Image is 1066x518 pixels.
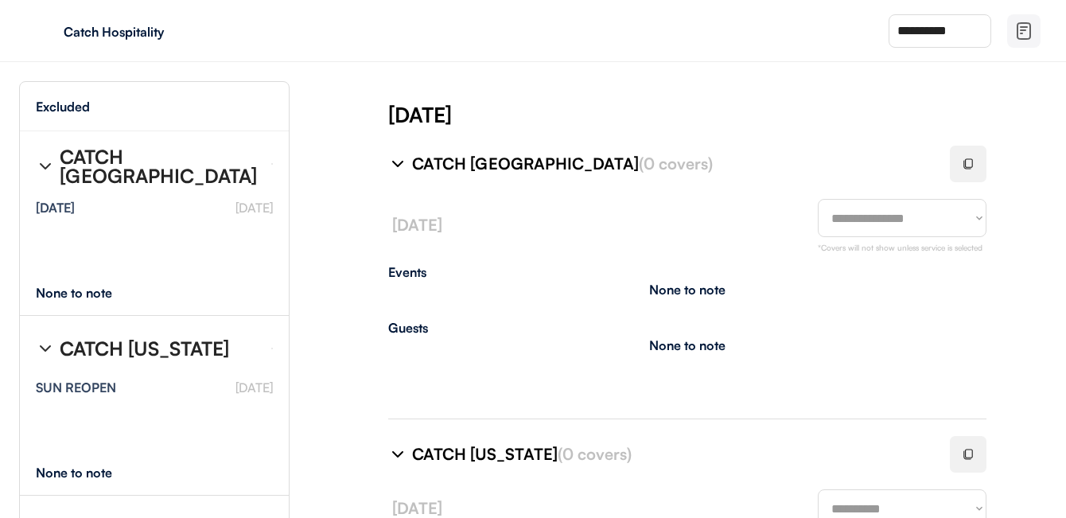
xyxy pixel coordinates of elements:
div: CATCH [US_STATE] [412,443,931,465]
font: (0 covers) [558,444,632,464]
div: CATCH [GEOGRAPHIC_DATA] [412,153,931,175]
div: CATCH [GEOGRAPHIC_DATA] [60,147,259,185]
font: [DATE] [392,498,442,518]
div: [DATE] [388,100,1066,129]
div: CATCH [US_STATE] [60,339,229,358]
img: chevron-right%20%281%29.svg [36,339,55,358]
div: SUN REOPEN [36,381,116,394]
div: Excluded [36,100,90,113]
div: [DATE] [36,201,75,214]
font: *Covers will not show unless service is selected [818,243,982,252]
img: file-02.svg [1014,21,1033,41]
font: (0 covers) [639,154,713,173]
font: [DATE] [235,200,273,216]
img: chevron-right%20%281%29.svg [388,154,407,173]
div: None to note [36,466,142,479]
div: None to note [649,283,726,296]
img: chevron-right%20%281%29.svg [36,157,55,176]
font: [DATE] [392,215,442,235]
img: chevron-right%20%281%29.svg [388,445,407,464]
div: Catch Hospitality [64,25,264,38]
div: Guests [388,321,986,334]
div: None to note [36,286,142,299]
img: yH5BAEAAAAALAAAAAABAAEAAAIBRAA7 [32,18,57,44]
div: None to note [649,339,726,352]
font: [DATE] [235,380,273,395]
div: Events [388,266,986,278]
